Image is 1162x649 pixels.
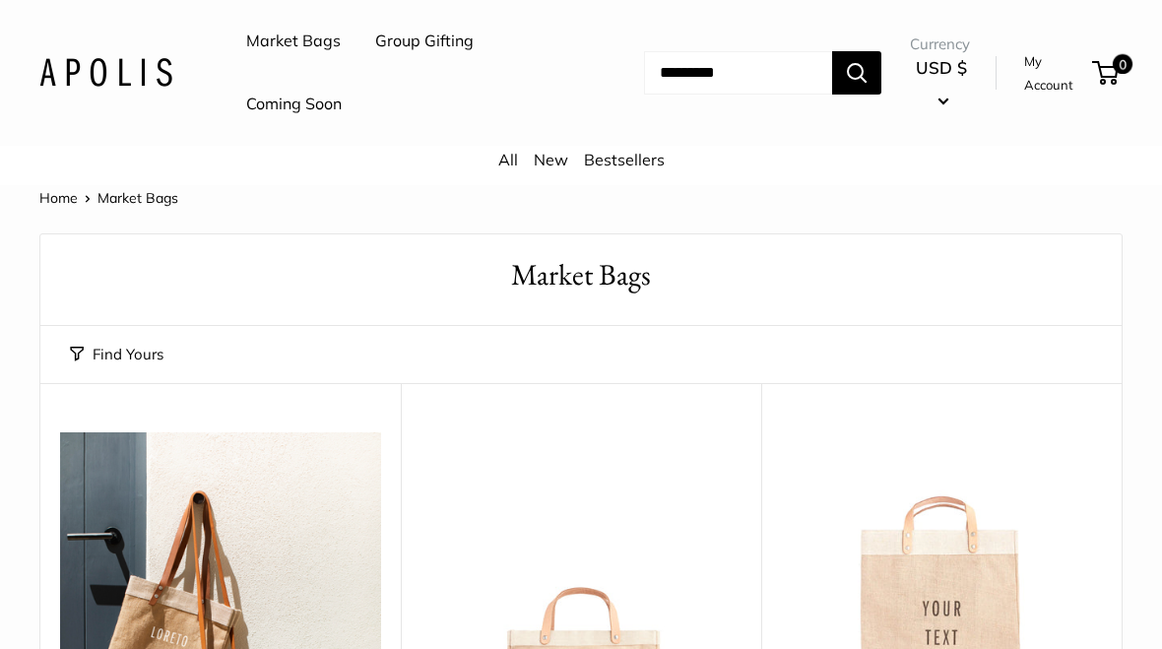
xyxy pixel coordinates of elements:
span: 0 [1113,54,1132,74]
a: 0 [1094,61,1119,85]
a: Home [39,189,78,207]
img: Apolis [39,58,172,87]
span: Currency [910,31,973,58]
span: USD $ [916,57,967,78]
a: Group Gifting [375,27,474,56]
a: My Account [1024,49,1085,97]
button: Search [832,51,881,95]
a: New [534,150,568,169]
a: Coming Soon [246,90,342,119]
a: Bestsellers [584,150,665,169]
button: Find Yours [70,341,163,368]
input: Search... [644,51,832,95]
button: USD $ [910,52,973,115]
span: Market Bags [97,189,178,207]
h1: Market Bags [70,254,1092,296]
nav: Breadcrumb [39,185,178,211]
a: Market Bags [246,27,341,56]
a: All [498,150,518,169]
